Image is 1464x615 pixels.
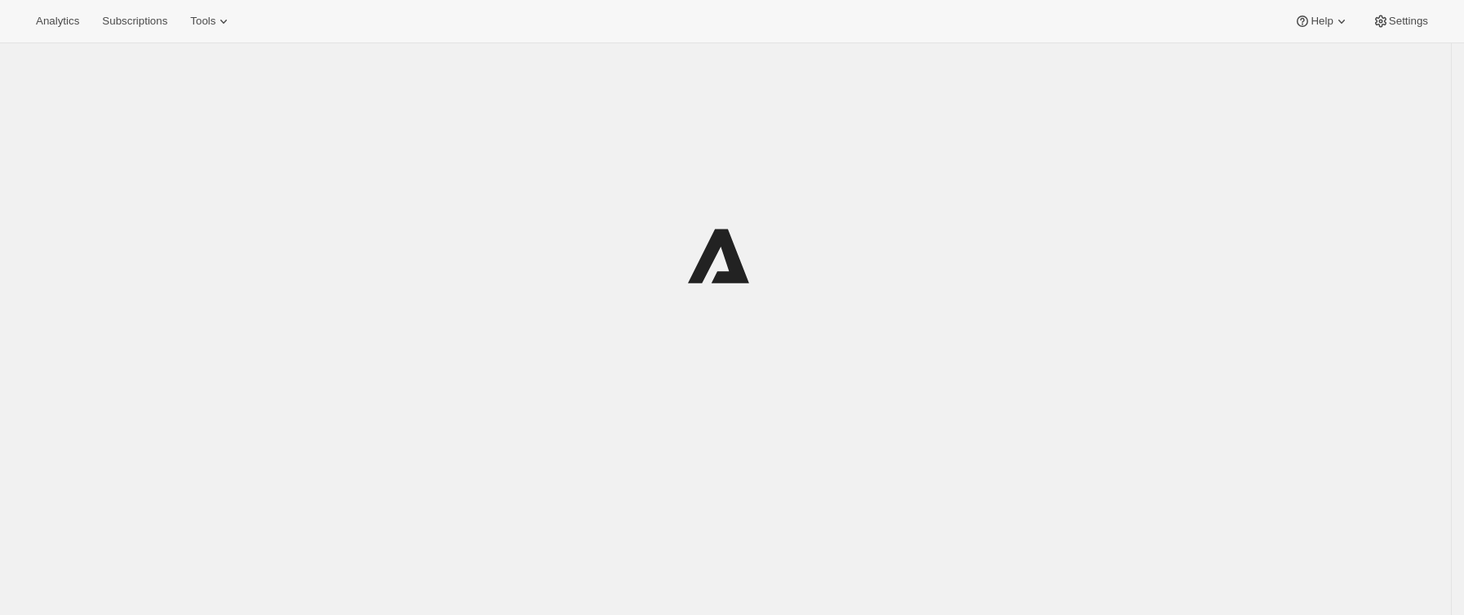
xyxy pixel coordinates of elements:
button: Settings [1363,10,1438,33]
button: Tools [180,10,242,33]
button: Analytics [26,10,89,33]
span: Analytics [36,15,79,28]
button: Subscriptions [92,10,177,33]
span: Subscriptions [102,15,167,28]
button: Help [1284,10,1359,33]
span: Settings [1389,15,1428,28]
span: Help [1311,15,1333,28]
span: Tools [190,15,215,28]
